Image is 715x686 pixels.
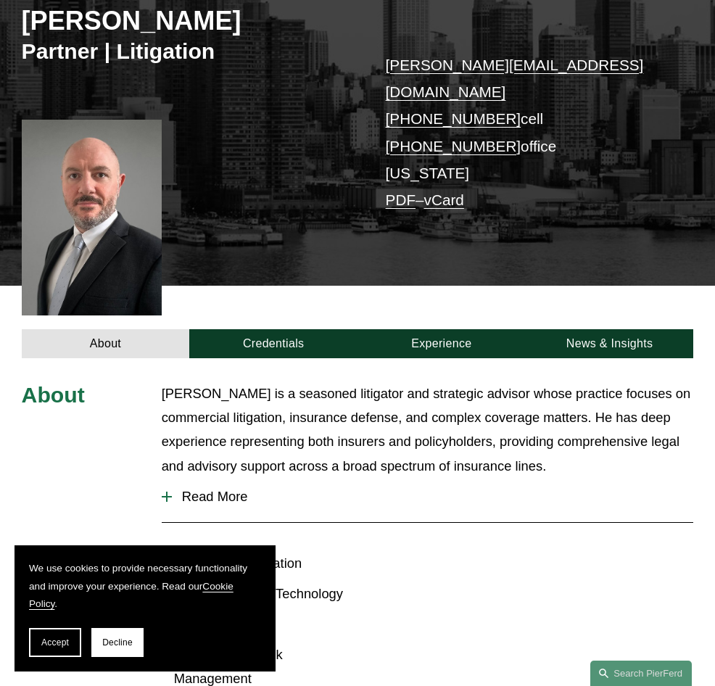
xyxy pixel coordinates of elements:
button: Read More [162,478,694,516]
a: About [22,329,190,358]
a: Cookie Policy [29,581,233,610]
a: Experience [357,329,526,358]
a: Credentials [189,329,357,358]
span: Accept [41,637,69,648]
p: [PERSON_NAME] is a seasoned litigator and strategic advisor whose practice focuses on commercial ... [162,381,694,477]
a: [PERSON_NAME][EMAIL_ADDRESS][DOMAIN_NAME] [386,57,644,100]
a: Search this site [590,661,692,686]
a: [PHONE_NUMBER] [386,138,521,154]
h3: Partner | Litigation [22,38,357,65]
a: News & Insights [526,329,694,358]
a: [PHONE_NUMBER] [386,110,521,127]
button: Decline [91,628,144,657]
span: Read More [172,489,694,505]
span: About [22,383,85,407]
section: Cookie banner [15,545,276,671]
span: Decline [102,637,133,648]
p: cell office [US_STATE] – [386,51,666,214]
a: PDF [386,191,416,208]
p: We use cookies to provide necessary functionality and improve your experience. Read our . [29,560,261,613]
a: vCard [424,191,464,208]
button: Accept [29,628,81,657]
h2: [PERSON_NAME] [22,5,357,37]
